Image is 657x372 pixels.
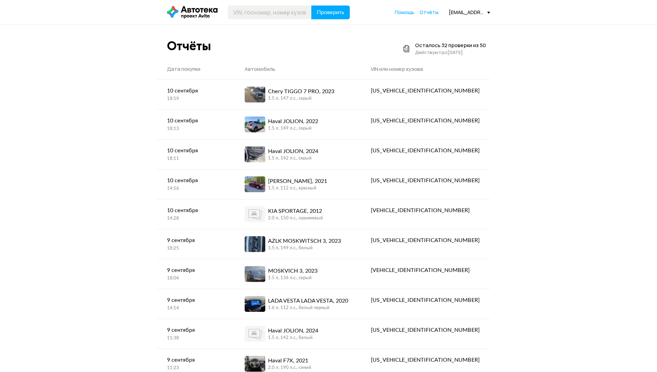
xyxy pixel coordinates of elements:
div: LADA VESTA LADA VESTA, 2020 [268,297,348,305]
div: Отчёты [167,39,211,53]
div: [US_VEHICLE_IDENTIFICATION_NUMBER] [371,236,480,244]
div: [US_VEHICLE_IDENTIFICATION_NUMBER] [371,356,480,364]
a: [US_VEHICLE_IDENTIFICATION_NUMBER] [360,349,490,371]
div: 10 сентября [167,206,224,215]
div: 1.5 л, 136 л.c., серый [268,275,318,281]
a: MOSKVICH 3, 20231.5 л, 136 л.c., серый [234,259,360,289]
div: 11:38 [167,335,224,341]
a: [PERSON_NAME], 20211.5 л, 112 л.c., красный [234,169,360,199]
div: 10 сентября [167,146,224,155]
div: 9 сентября [167,326,224,334]
div: [VEHICLE_IDENTIFICATION_NUMBER] [371,266,480,274]
a: Отчёты [420,9,438,16]
div: Haval JOLION, 2022 [268,117,318,125]
input: VIN, госномер, номер кузова [228,6,312,19]
a: [US_VEHICLE_IDENTIFICATION_NUMBER] [360,110,490,132]
a: Haval JOLION, 20241.5 л, 142 л.c., серый [234,140,360,169]
a: 9 сентября18:04 [157,259,234,288]
div: MOSKVICH 3, 2023 [268,267,318,275]
div: 1.6 л, 112 л.c., белый черный [268,305,348,311]
a: Помощь [395,9,414,16]
div: Дата покупки [167,66,224,73]
div: AZLK MOSKWITSCH 3, 2023 [268,237,341,245]
div: 1.5 л, 142 л.c., белый [268,335,318,341]
div: KIA SPORTAGE, 2012 [268,207,323,215]
a: AZLK MOSKWITSCH 3, 20231.5 л, 149 л.c., белый [234,229,360,259]
div: 9 сентября [167,236,224,244]
a: 10 сентября18:11 [157,140,234,169]
div: 10 сентября [167,176,224,185]
div: 18:59 [167,96,224,102]
div: 18:13 [167,126,224,132]
a: [US_VEHICLE_IDENTIFICATION_NUMBER] [360,229,490,251]
div: [VEHICLE_IDENTIFICATION_NUMBER] [371,206,480,215]
a: [US_VEHICLE_IDENTIFICATION_NUMBER] [360,140,490,162]
span: Проверить [317,10,344,15]
a: Chery TIGGO 7 PRO, 20231.5 л, 147 л.c., серый [234,80,360,109]
div: Haval F7X, 2021 [268,357,311,365]
a: 10 сентября14:56 [157,169,234,199]
div: [US_VEHICLE_IDENTIFICATION_NUMBER] [371,326,480,334]
a: [VEHICLE_IDENTIFICATION_NUMBER] [360,199,490,221]
a: [US_VEHICLE_IDENTIFICATION_NUMBER] [360,319,490,341]
div: Haval JOLION, 2024 [268,327,318,335]
span: Помощь [395,9,414,15]
a: Haval JOLION, 20221.5 л, 149 л.c., серый [234,110,360,139]
div: 2.0 л, 150 л.c., оранжевый [268,215,323,221]
div: 1.5 л, 147 л.c., серый [268,96,334,102]
a: 9 сентября14:14 [157,289,234,318]
div: 11:23 [167,365,224,371]
div: 10 сентября [167,87,224,95]
div: Автомобиль [245,66,350,73]
a: [US_VEHICLE_IDENTIFICATION_NUMBER] [360,169,490,192]
a: LADA VESTA LADA VESTA, 20201.6 л, 112 л.c., белый черный [234,289,360,319]
a: [US_VEHICLE_IDENTIFICATION_NUMBER] [360,80,490,102]
div: VIN или номер кузова [371,66,480,73]
div: [US_VEHICLE_IDENTIFICATION_NUMBER] [371,117,480,125]
a: 9 сентября18:25 [157,229,234,259]
div: [US_VEHICLE_IDENTIFICATION_NUMBER] [371,146,480,155]
span: Отчёты [420,9,438,15]
div: 1.5 л, 142 л.c., серый [268,155,318,162]
a: Haval JOLION, 20241.5 л, 142 л.c., белый [234,319,360,349]
a: [VEHICLE_IDENTIFICATION_NUMBER] [360,259,490,281]
div: Chery TIGGO 7 PRO, 2023 [268,87,334,96]
a: 10 сентября14:28 [157,199,234,229]
div: Осталось 32 проверки из 50 [415,42,486,49]
div: Haval JOLION, 2024 [268,147,318,155]
div: 2.0 л, 190 л.c., синий [268,365,311,371]
a: KIA SPORTAGE, 20122.0 л, 150 л.c., оранжевый [234,199,360,229]
div: Действуют до [DATE] [415,49,486,56]
a: 9 сентября11:38 [157,319,234,348]
div: 10 сентября [167,117,224,125]
div: 1.5 л, 112 л.c., красный [268,185,327,192]
a: 10 сентября18:59 [157,80,234,109]
div: 9 сентября [167,356,224,364]
div: 18:04 [167,275,224,282]
div: [US_VEHICLE_IDENTIFICATION_NUMBER] [371,296,480,304]
div: 9 сентября [167,296,224,304]
div: 14:28 [167,216,224,222]
div: [US_VEHICLE_IDENTIFICATION_NUMBER] [371,176,480,185]
div: [EMAIL_ADDRESS][DOMAIN_NAME] [449,9,490,15]
div: [PERSON_NAME], 2021 [268,177,327,185]
a: 10 сентября18:13 [157,110,234,139]
div: 14:56 [167,186,224,192]
div: 9 сентября [167,266,224,274]
div: [US_VEHICLE_IDENTIFICATION_NUMBER] [371,87,480,95]
div: 14:14 [167,305,224,311]
div: 18:11 [167,156,224,162]
a: [US_VEHICLE_IDENTIFICATION_NUMBER] [360,289,490,311]
div: 18:25 [167,245,224,252]
button: Проверить [311,6,350,19]
div: 1.5 л, 149 л.c., белый [268,245,341,251]
div: 1.5 л, 149 л.c., серый [268,125,318,132]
